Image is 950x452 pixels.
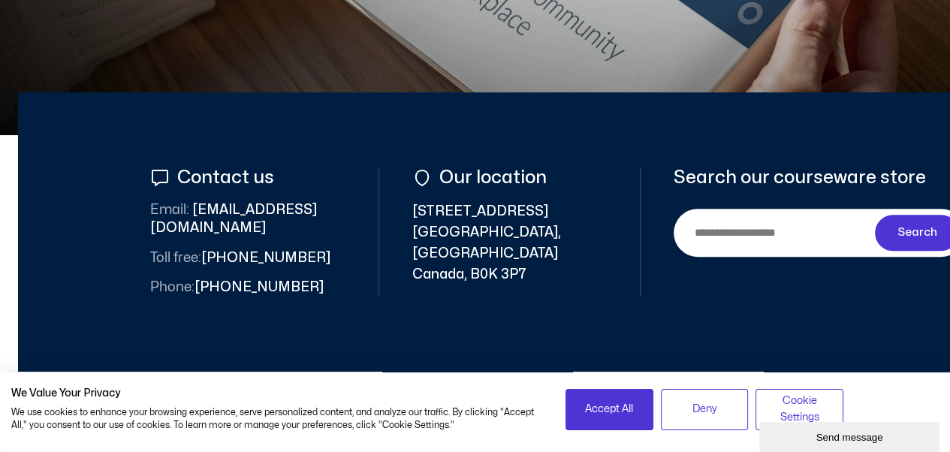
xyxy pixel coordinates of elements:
button: Accept all cookies [565,389,653,430]
button: Deny all cookies [661,389,749,430]
span: Search our courseware store [674,167,926,188]
span: Contact us [173,167,274,188]
h2: We Value Your Privacy [11,387,543,400]
span: Deny [692,401,717,417]
span: Cookie Settings [765,393,834,426]
span: Search [897,224,937,242]
span: [STREET_ADDRESS] [GEOGRAPHIC_DATA], [GEOGRAPHIC_DATA] Canada, B0K 3P7 [412,201,608,285]
button: Adjust cookie preferences [755,389,843,430]
span: [PHONE_NUMBER] [150,249,330,267]
span: Phone: [150,281,195,294]
span: Toll free: [150,252,201,264]
span: [PHONE_NUMBER] [150,279,324,297]
span: [EMAIL_ADDRESS][DOMAIN_NAME] [150,201,345,237]
iframe: chat widget [759,419,942,452]
span: Email: [150,203,189,216]
span: Accept All [585,401,633,417]
span: Our location [436,167,547,188]
p: We use cookies to enhance your browsing experience, serve personalized content, and analyze our t... [11,406,543,432]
